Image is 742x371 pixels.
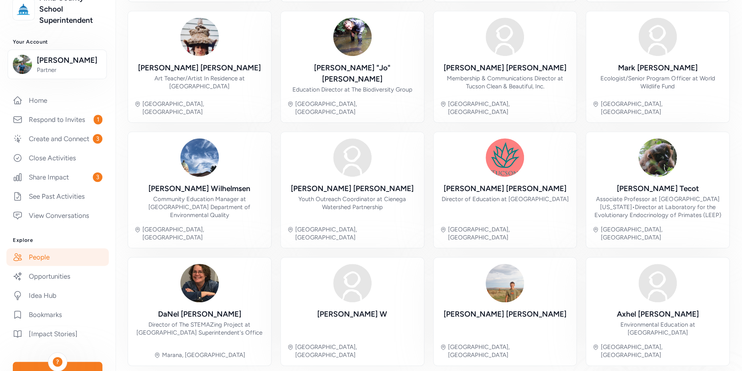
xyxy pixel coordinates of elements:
[448,343,570,359] div: [GEOGRAPHIC_DATA], [GEOGRAPHIC_DATA]
[441,195,568,203] div: Director of Education at [GEOGRAPHIC_DATA]
[37,55,102,66] span: [PERSON_NAME]
[617,309,698,320] div: Axhel [PERSON_NAME]
[618,62,698,74] div: Mark [PERSON_NAME]
[6,187,109,205] a: See Past Activities
[6,325,109,343] a: [Impact Stories]
[592,74,723,90] div: Ecologist/Senior Program Officer at World Wildlife Fund
[148,183,250,194] div: [PERSON_NAME] Wilhelmsen
[444,309,566,320] div: [PERSON_NAME] [PERSON_NAME]
[486,138,524,177] img: Avatar
[617,183,698,194] div: [PERSON_NAME] Tecot
[6,92,109,109] a: Home
[333,138,372,177] img: Avatar
[6,248,109,266] a: People
[600,343,723,359] div: [GEOGRAPHIC_DATA], [GEOGRAPHIC_DATA]
[134,195,265,219] div: Community Education Manager at [GEOGRAPHIC_DATA] Department of Environmental Quality
[6,111,109,128] a: Respond to Invites1
[638,264,677,302] img: Avatar
[53,357,62,367] div: ?
[295,225,418,241] div: [GEOGRAPHIC_DATA], [GEOGRAPHIC_DATA]
[592,195,723,219] div: Associate Professor at [GEOGRAPHIC_DATA][US_STATE] Director at Laboratory for the Evolutionary En...
[592,321,723,337] div: Environmental Education at [GEOGRAPHIC_DATA]
[295,100,418,116] div: [GEOGRAPHIC_DATA], [GEOGRAPHIC_DATA]
[6,306,109,323] a: Bookmarks
[6,207,109,224] a: View Conversations
[317,309,387,320] div: [PERSON_NAME] W
[440,74,570,90] div: Membership & Communications Director at Tucson Clean & Beautiful, Inc.
[287,62,418,85] div: [PERSON_NAME] "Jo" [PERSON_NAME]
[37,66,102,74] span: Partner
[295,343,418,359] div: [GEOGRAPHIC_DATA], [GEOGRAPHIC_DATA]
[6,287,109,304] a: Idea Hub
[486,18,524,56] img: Avatar
[8,50,107,79] button: [PERSON_NAME]Partner
[142,225,265,241] div: [GEOGRAPHIC_DATA], [GEOGRAPHIC_DATA]
[444,62,566,74] div: [PERSON_NAME] [PERSON_NAME]
[15,0,32,18] img: logo
[142,100,265,116] div: [GEOGRAPHIC_DATA], [GEOGRAPHIC_DATA]
[93,172,102,182] span: 3
[162,351,245,359] div: Marana, [GEOGRAPHIC_DATA]
[333,264,372,302] img: Avatar
[138,62,261,74] div: [PERSON_NAME] [PERSON_NAME]
[638,18,677,56] img: Avatar
[448,225,570,241] div: [GEOGRAPHIC_DATA], [GEOGRAPHIC_DATA]
[13,39,102,45] h3: Your Account
[333,18,372,56] img: Avatar
[180,264,219,302] img: Avatar
[94,115,102,124] span: 1
[134,321,265,337] div: Director of The STEMAZing Project at [GEOGRAPHIC_DATA] Superintendent's Office
[287,195,418,211] div: Youth Outreach Coordinator at Cienega Watershed Partnership
[93,134,102,144] span: 3
[292,86,412,94] div: Education Director at The Biodiversity Group
[486,264,524,302] img: Avatar
[180,18,219,56] img: Avatar
[6,168,109,186] a: Share Impact3
[600,225,723,241] div: [GEOGRAPHIC_DATA], [GEOGRAPHIC_DATA]
[638,138,677,177] img: Avatar
[6,149,109,167] a: Close Activities
[6,267,109,285] a: Opportunities
[6,130,109,148] a: Create and Connect3
[448,100,570,116] div: [GEOGRAPHIC_DATA], [GEOGRAPHIC_DATA]
[134,74,265,90] div: Art Teacher/Artist In Residence at [GEOGRAPHIC_DATA]
[632,203,635,211] span: •
[158,309,241,320] div: DaNel [PERSON_NAME]
[180,138,219,177] img: Avatar
[444,183,566,194] div: [PERSON_NAME] [PERSON_NAME]
[600,100,723,116] div: [GEOGRAPHIC_DATA], [GEOGRAPHIC_DATA]
[291,183,414,194] div: [PERSON_NAME] [PERSON_NAME]
[13,237,102,243] h3: Explore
